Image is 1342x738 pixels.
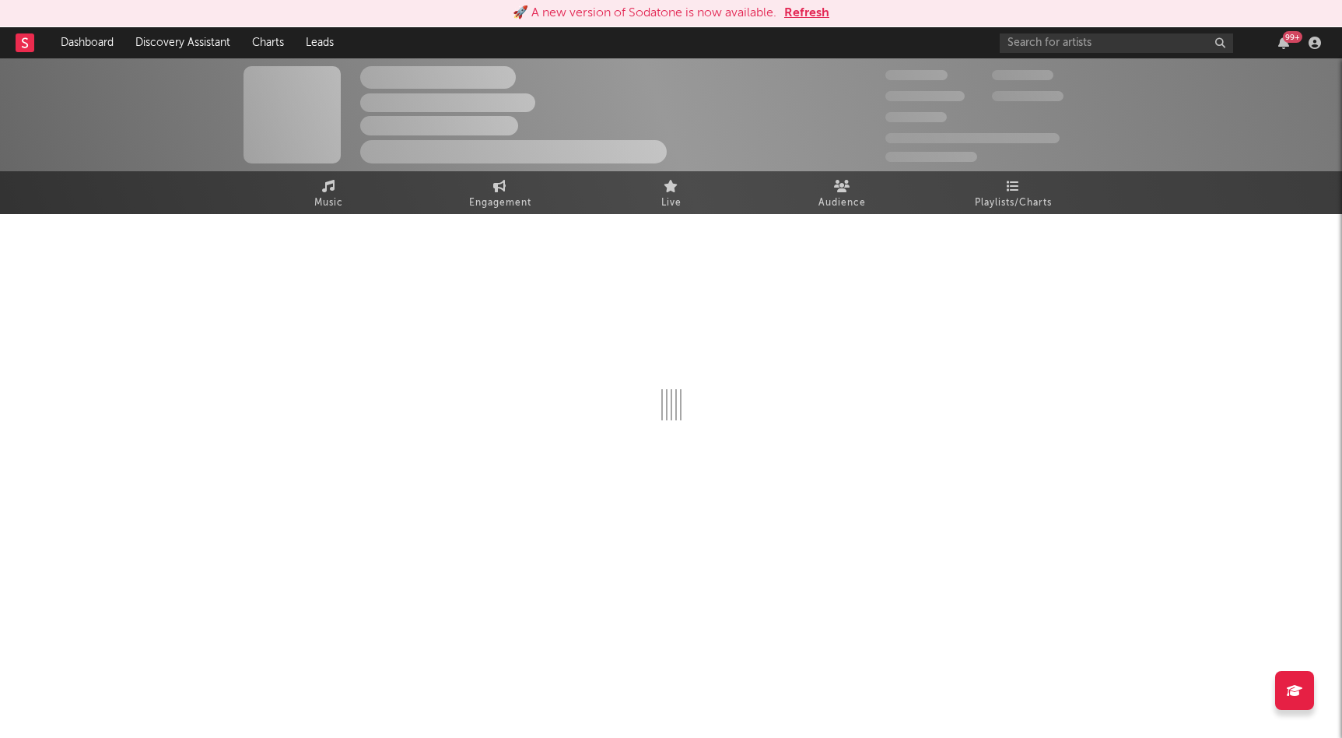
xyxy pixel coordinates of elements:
span: 100,000 [885,112,947,122]
span: Audience [818,194,866,213]
a: Playlists/Charts [928,171,1099,214]
button: Refresh [784,4,829,23]
span: 100,000 [992,70,1053,80]
span: Jump Score: 85.0 [885,152,977,162]
span: 300,000 [885,70,948,80]
div: 🚀 A new version of Sodatone is now available. [513,4,776,23]
a: Charts [241,27,295,58]
a: Audience [757,171,928,214]
input: Search for artists [1000,33,1233,53]
a: Music [244,171,415,214]
button: 99+ [1278,37,1289,49]
div: 99 + [1283,31,1302,43]
span: 50,000,000 [885,91,965,101]
span: Engagement [469,194,531,213]
span: Live [661,194,682,213]
span: 50,000,000 Monthly Listeners [885,133,1060,143]
a: Engagement [415,171,586,214]
a: Live [586,171,757,214]
a: Leads [295,27,345,58]
span: Playlists/Charts [975,194,1052,213]
a: Discovery Assistant [124,27,241,58]
a: Dashboard [50,27,124,58]
span: Music [314,194,343,213]
span: 1,000,000 [992,91,1063,101]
